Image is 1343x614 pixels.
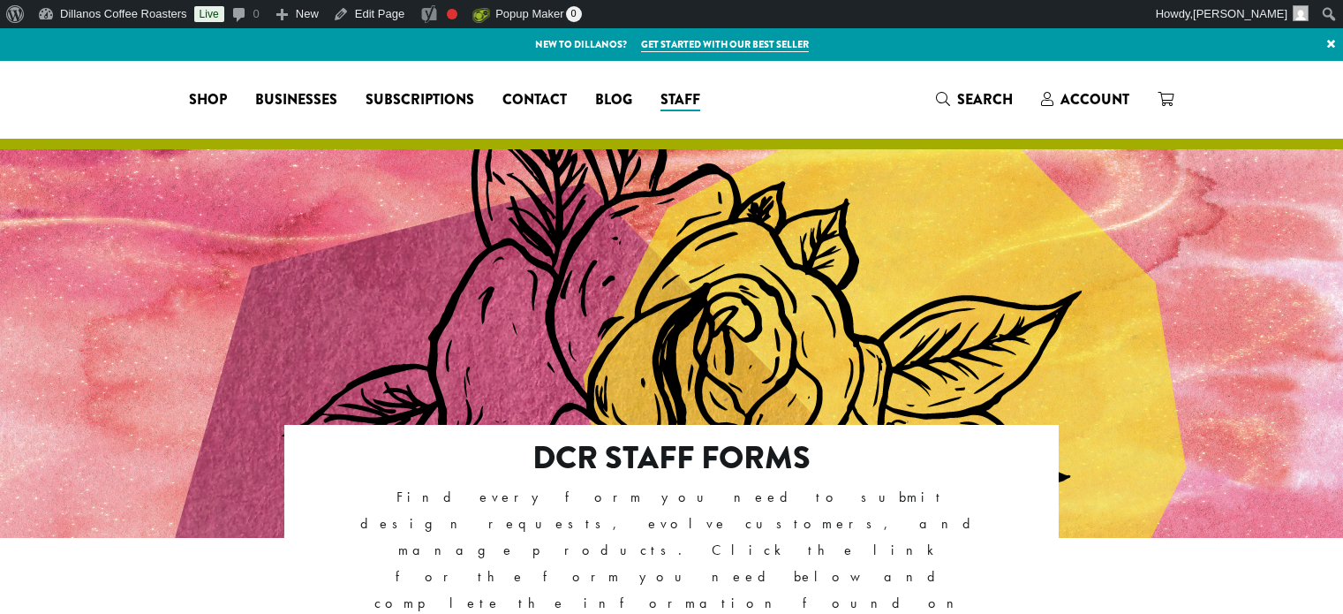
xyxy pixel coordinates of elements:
h2: DCR Staff Forms [360,439,983,477]
span: [PERSON_NAME] [1193,7,1287,20]
span: Search [957,89,1013,110]
div: Focus keyphrase not set [447,9,457,19]
a: Live [194,6,224,22]
span: Subscriptions [366,89,474,111]
a: × [1319,28,1343,60]
span: Blog [595,89,632,111]
span: 0 [566,6,582,22]
a: Search [922,85,1027,114]
a: Get started with our best seller [641,37,809,52]
span: Staff [660,89,700,111]
a: Staff [646,86,714,114]
span: Shop [189,89,227,111]
span: Account [1060,89,1129,110]
a: Shop [175,86,241,114]
span: Businesses [255,89,337,111]
span: Contact [502,89,567,111]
